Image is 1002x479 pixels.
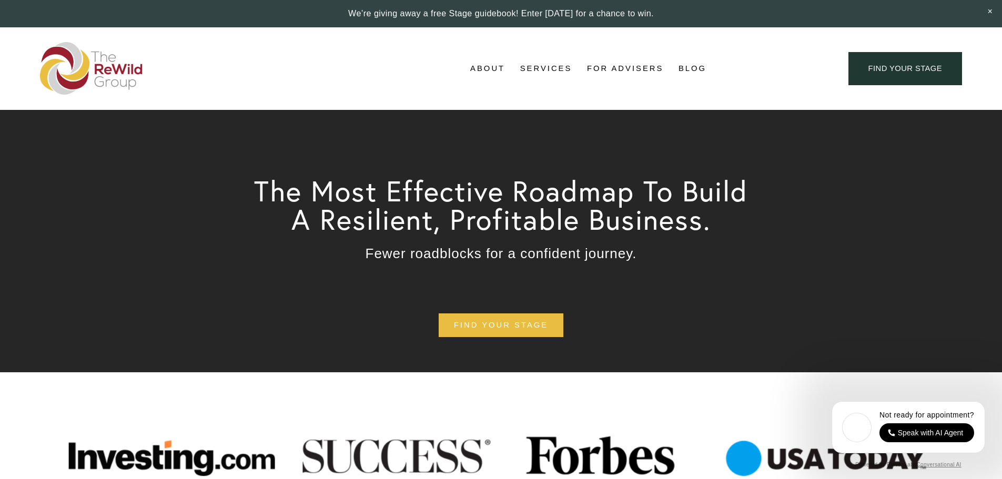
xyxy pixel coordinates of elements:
span: Fewer roadblocks for a confident journey. [366,246,637,261]
a: find your stage [439,313,563,337]
a: folder dropdown [520,61,572,77]
span: About [470,62,505,76]
a: folder dropdown [470,61,505,77]
img: The ReWild Group [40,42,143,95]
span: Services [520,62,572,76]
a: Blog [679,61,706,77]
span: The Most Effective Roadmap To Build A Resilient, Profitable Business. [254,173,757,237]
a: For Advisers [587,61,663,77]
a: find your stage [848,52,962,85]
